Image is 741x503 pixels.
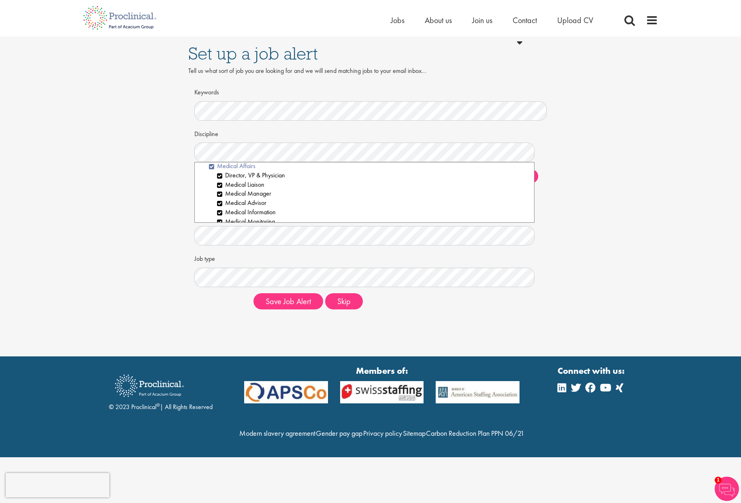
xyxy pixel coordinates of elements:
[194,127,247,139] label: Discipline
[316,428,362,438] a: Gender pay gap
[244,364,520,377] strong: Members of:
[715,477,722,484] span: 1
[363,428,402,438] a: Privacy policy
[109,369,190,403] img: Proclinical Recruitment
[557,15,593,26] a: Upload CV
[209,162,528,171] li: Medical Affairs
[513,15,537,26] a: Contact
[188,66,553,85] div: Tell us what sort of job you are looking for and we will send matching jobs to your email inbox...
[325,293,363,309] button: Skip
[426,428,524,438] a: Carbon Reduction Plan PPN 06/21
[217,189,528,198] li: Medical Manager
[715,477,739,501] img: Chatbot
[472,15,492,26] a: Join us
[217,180,528,190] li: Medical Liaison
[391,15,405,26] a: Jobs
[217,171,528,180] li: Director, VP & Physician
[334,381,430,403] img: APSCo
[194,85,247,97] label: Keywords
[156,402,160,408] sup: ®
[253,293,323,309] button: Save Job Alert
[558,364,626,377] strong: Connect with us:
[430,381,526,403] img: APSCo
[217,217,528,226] li: Medical Monitoring
[425,15,452,26] a: About us
[239,428,315,438] a: Modern slavery agreement
[6,473,109,497] iframe: reCAPTCHA
[194,251,247,264] label: Job type
[238,381,334,403] img: APSCo
[403,428,426,438] a: Sitemap
[109,369,213,412] div: © 2023 Proclinical | All Rights Reserved
[188,45,553,62] h1: Set up a job alert
[217,208,528,217] li: Medical Information
[217,198,528,208] li: Medical Advisor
